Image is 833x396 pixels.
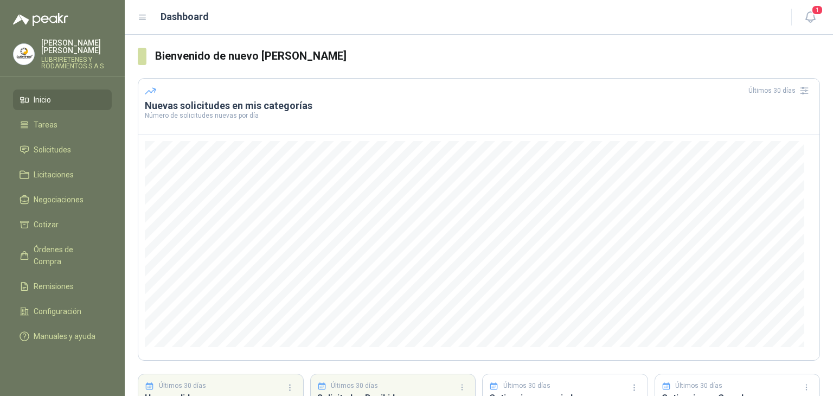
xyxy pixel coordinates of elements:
a: Inicio [13,90,112,110]
p: Últimos 30 días [331,381,378,391]
p: Últimos 30 días [503,381,550,391]
span: Remisiones [34,280,74,292]
p: Últimos 30 días [675,381,722,391]
h1: Dashboard [161,9,209,24]
p: Últimos 30 días [159,381,206,391]
span: Manuales y ayuda [34,330,95,342]
span: Configuración [34,305,81,317]
span: 1 [811,5,823,15]
span: Negociaciones [34,194,84,206]
button: 1 [800,8,820,27]
p: LUBRIRETENES Y RODAMIENTOS S.A.S [41,56,112,69]
span: Licitaciones [34,169,74,181]
div: Últimos 30 días [748,82,813,99]
a: Licitaciones [13,164,112,185]
h3: Bienvenido de nuevo [PERSON_NAME] [155,48,820,65]
a: Manuales y ayuda [13,326,112,347]
a: Solicitudes [13,139,112,160]
span: Cotizar [34,219,59,231]
span: Solicitudes [34,144,71,156]
p: [PERSON_NAME] [PERSON_NAME] [41,39,112,54]
img: Logo peakr [13,13,68,26]
a: Remisiones [13,276,112,297]
a: Negociaciones [13,189,112,210]
h3: Nuevas solicitudes en mis categorías [145,99,813,112]
p: Número de solicitudes nuevas por día [145,112,813,119]
img: Company Logo [14,44,34,65]
a: Órdenes de Compra [13,239,112,272]
a: Tareas [13,114,112,135]
span: Tareas [34,119,57,131]
a: Cotizar [13,214,112,235]
span: Órdenes de Compra [34,244,101,267]
span: Inicio [34,94,51,106]
a: Configuración [13,301,112,322]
